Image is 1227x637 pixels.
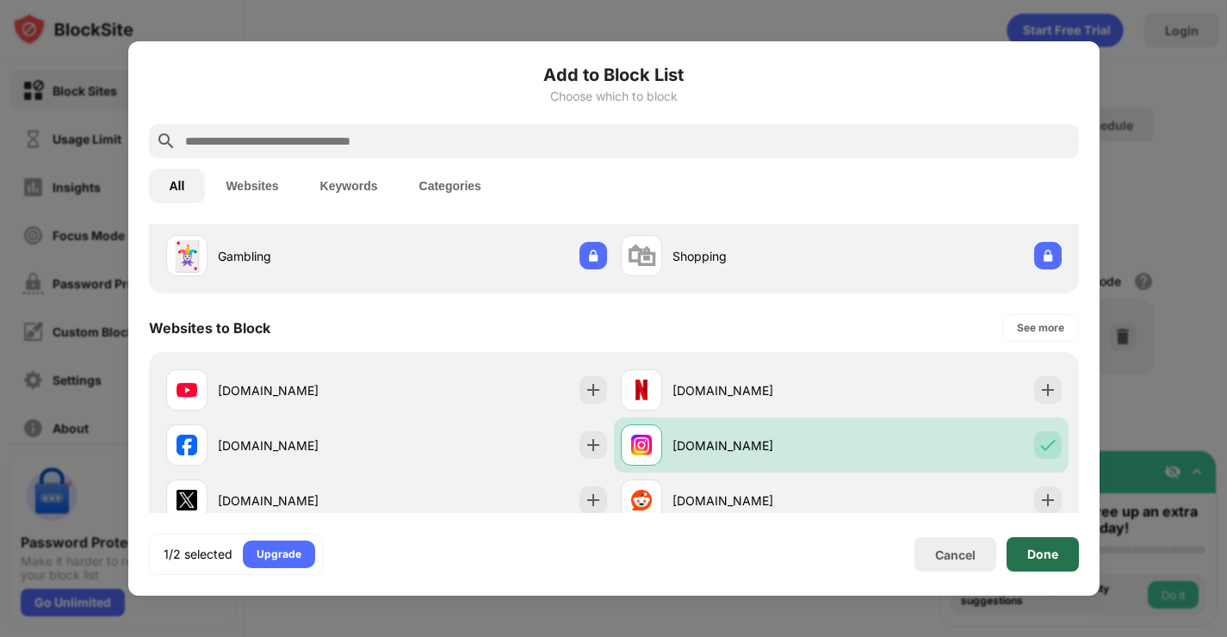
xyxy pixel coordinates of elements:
div: Choose which to block [149,90,1079,103]
img: favicons [631,380,652,400]
div: [DOMAIN_NAME] [672,381,841,399]
div: [DOMAIN_NAME] [218,492,387,510]
div: Upgrade [257,546,301,563]
img: favicons [177,490,197,510]
div: [DOMAIN_NAME] [218,381,387,399]
button: All [149,169,206,203]
div: [DOMAIN_NAME] [672,492,841,510]
div: Done [1027,547,1058,561]
div: 🛍 [627,238,656,274]
div: Websites to Block [149,319,270,337]
img: favicons [177,435,197,455]
button: Categories [399,169,502,203]
h6: Add to Block List [149,62,1079,88]
div: [DOMAIN_NAME] [672,436,841,455]
img: favicons [631,490,652,510]
img: search.svg [156,131,177,152]
img: favicons [177,380,197,400]
div: Shopping [672,247,841,265]
button: Keywords [300,169,399,203]
img: favicons [631,435,652,455]
div: [DOMAIN_NAME] [218,436,387,455]
div: Cancel [935,547,976,562]
button: Websites [205,169,299,203]
div: 1/2 selected [164,546,232,563]
div: See more [1017,319,1064,337]
div: Gambling [218,247,387,265]
div: 🃏 [169,238,205,274]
